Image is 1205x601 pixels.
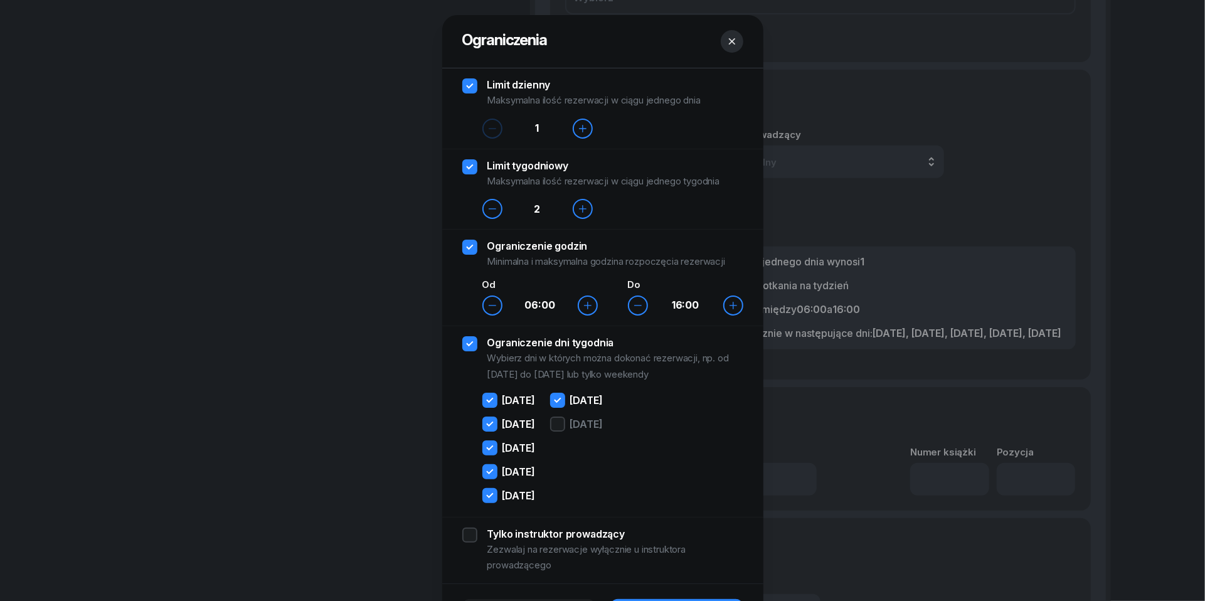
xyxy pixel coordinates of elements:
[487,173,720,189] div: Maksymalna ilość rezerwacji w ciągu jednego tygodnia
[487,350,743,382] div: Wybierz dni w których można dokonać rezerwacji, np. od [DATE] do [DATE] lub tylko weekendy
[487,77,701,92] div: Limit dzienny
[570,395,603,405] div: [DATE]
[502,491,535,501] div: [DATE]
[487,158,720,173] div: Limit tygodniowy
[502,395,535,405] div: [DATE]
[502,297,578,314] div: 06:00
[487,541,743,573] div: Zezwalaj na rezerwacje wyłącznie u instruktora prowadzącego
[487,526,743,541] div: Tylko instruktor prowadzący
[502,467,535,477] div: [DATE]
[487,253,726,270] div: Minimalna i maksymalna godzina rozpoczęcia rezerwacji
[502,201,573,218] div: 2
[487,238,726,253] div: Ograniczenie godzin
[487,92,701,109] div: Maksymalna ilość rezerwacji w ciągu jednego dnia
[502,120,573,137] div: 1
[570,419,603,429] div: [DATE]
[487,335,743,350] div: Ograniczenie dni tygodnia
[648,297,723,314] div: 16:00
[502,419,535,429] div: [DATE]
[462,30,548,53] h2: Ograniczenia
[502,443,535,453] div: [DATE]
